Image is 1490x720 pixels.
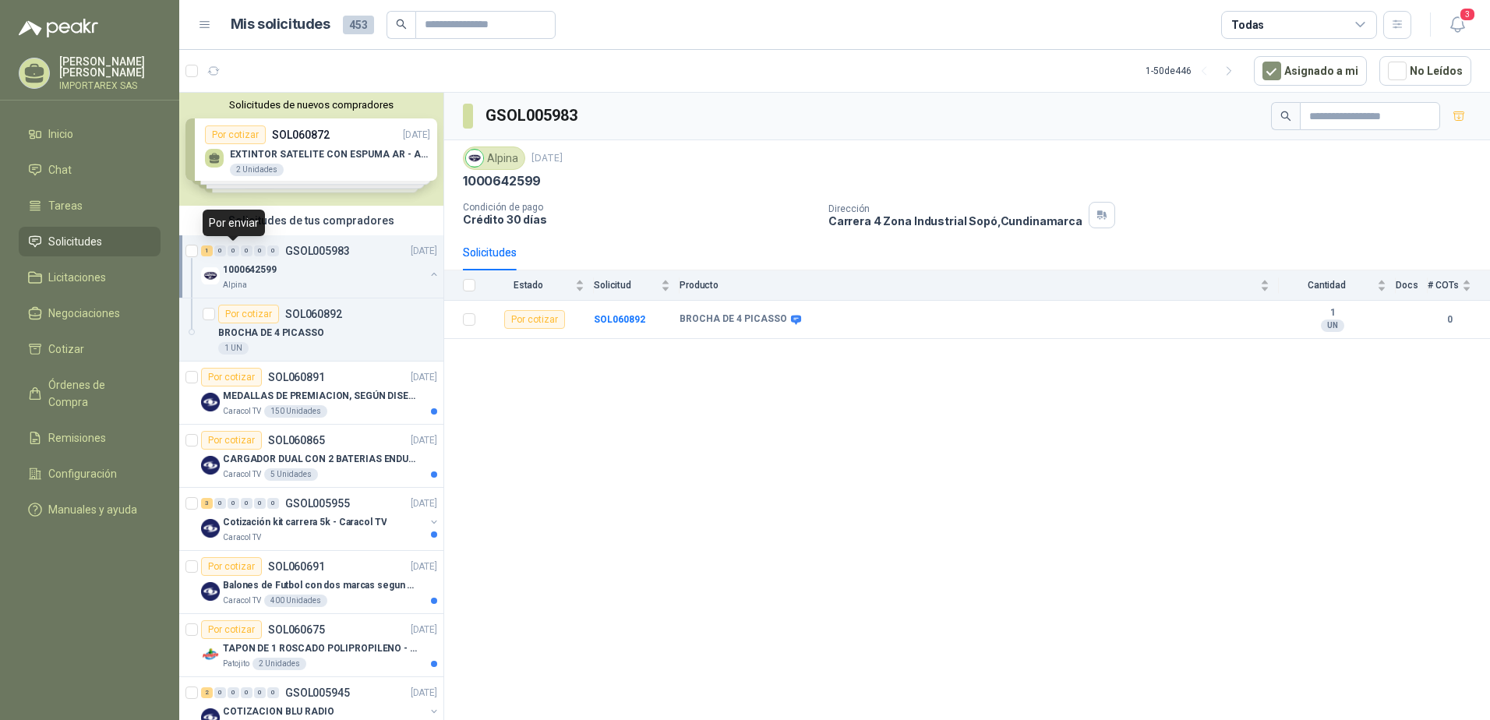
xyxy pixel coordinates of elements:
[680,270,1279,301] th: Producto
[268,561,325,572] p: SOL060691
[231,13,330,36] h1: Mis solicitudes
[264,405,327,418] div: 150 Unidades
[48,376,146,411] span: Órdenes de Compra
[201,620,262,639] div: Por cotizar
[1279,270,1396,301] th: Cantidad
[48,233,102,250] span: Solicitudes
[179,425,443,488] a: Por cotizarSOL060865[DATE] Company LogoCARGADOR DUAL CON 2 BATERIAS ENDURO GO PROCaracol TV5 Unid...
[59,56,161,78] p: [PERSON_NAME] [PERSON_NAME]
[411,686,437,701] p: [DATE]
[241,498,252,509] div: 0
[214,245,226,256] div: 0
[411,496,437,511] p: [DATE]
[214,498,226,509] div: 0
[218,342,249,355] div: 1 UN
[828,214,1082,228] p: Carrera 4 Zona Industrial Sopó , Cundinamarca
[223,452,417,467] p: CARGADOR DUAL CON 2 BATERIAS ENDURO GO PRO
[241,687,252,698] div: 0
[1146,58,1241,83] div: 1 - 50 de 446
[201,557,262,576] div: Por cotizar
[179,206,443,235] div: Solicitudes de tus compradores
[254,245,266,256] div: 0
[19,334,161,364] a: Cotizar
[201,498,213,509] div: 3
[218,305,279,323] div: Por cotizar
[48,501,137,518] span: Manuales y ayuda
[285,309,342,319] p: SOL060892
[594,270,680,301] th: Solicitud
[223,595,261,607] p: Caracol TV
[343,16,374,34] span: 453
[485,280,572,291] span: Estado
[1459,7,1476,22] span: 3
[241,245,252,256] div: 0
[463,244,517,261] div: Solicitudes
[19,191,161,221] a: Tareas
[411,559,437,574] p: [DATE]
[463,146,525,170] div: Alpina
[223,704,334,719] p: COTIZACION BLU RADIO
[463,173,541,189] p: 1000642599
[531,151,563,166] p: [DATE]
[223,405,261,418] p: Caracol TV
[223,389,417,404] p: MEDALLAS DE PREMIACION, SEGÚN DISEÑO ADJUNTO(ADJUNTAR COTIZACION EN SU FORMATO
[268,624,325,635] p: SOL060675
[201,456,220,475] img: Company Logo
[267,687,279,698] div: 0
[214,687,226,698] div: 0
[1396,270,1428,301] th: Docs
[1428,312,1471,327] b: 0
[201,494,440,544] a: 3 0 0 0 0 0 GSOL005955[DATE] Company LogoCotización kit carrera 5k - Caracol TVCaracol TV
[223,468,261,481] p: Caracol TV
[411,370,437,385] p: [DATE]
[179,551,443,614] a: Por cotizarSOL060691[DATE] Company LogoBalones de Futbol con dos marcas segun adjunto. Adjuntar c...
[267,245,279,256] div: 0
[48,125,73,143] span: Inicio
[201,519,220,538] img: Company Logo
[411,623,437,637] p: [DATE]
[201,242,440,291] a: 1 0 0 0 0 0 GSOL005983[DATE] Company Logo1000642599Alpina
[48,465,117,482] span: Configuración
[254,687,266,698] div: 0
[223,279,247,291] p: Alpina
[254,498,266,509] div: 0
[201,582,220,601] img: Company Logo
[252,658,306,670] div: 2 Unidades
[48,305,120,322] span: Negociaciones
[1443,11,1471,39] button: 3
[203,210,265,236] div: Por enviar
[396,19,407,30] span: search
[1254,56,1367,86] button: Asignado a mi
[201,245,213,256] div: 1
[228,245,239,256] div: 0
[19,370,161,417] a: Órdenes de Compra
[185,99,437,111] button: Solicitudes de nuevos compradores
[48,161,72,178] span: Chat
[48,269,106,286] span: Licitaciones
[1321,319,1344,332] div: UN
[680,313,787,326] b: BROCHA DE 4 PICASSO
[466,150,483,167] img: Company Logo
[201,687,213,698] div: 2
[19,495,161,524] a: Manuales y ayuda
[179,362,443,425] a: Por cotizarSOL060891[DATE] Company LogoMEDALLAS DE PREMIACION, SEGÚN DISEÑO ADJUNTO(ADJUNTAR COTI...
[179,298,443,362] a: Por cotizarSOL060892BROCHA DE 4 PICASSO1 UN
[223,578,417,593] p: Balones de Futbol con dos marcas segun adjunto. Adjuntar cotizacion en su formato
[19,119,161,149] a: Inicio
[48,341,84,358] span: Cotizar
[228,498,239,509] div: 0
[201,266,220,285] img: Company Logo
[680,280,1257,291] span: Producto
[19,227,161,256] a: Solicitudes
[201,393,220,411] img: Company Logo
[504,310,565,329] div: Por cotizar
[223,658,249,670] p: Patojito
[179,614,443,677] a: Por cotizarSOL060675[DATE] Company LogoTAPON DE 1 ROSCADO POLIPROPILENO - HEMBRA NPTPatojito2 Uni...
[594,314,645,325] a: SOL060892
[285,245,350,256] p: GSOL005983
[463,202,816,213] p: Condición de pago
[485,270,594,301] th: Estado
[48,197,83,214] span: Tareas
[285,498,350,509] p: GSOL005955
